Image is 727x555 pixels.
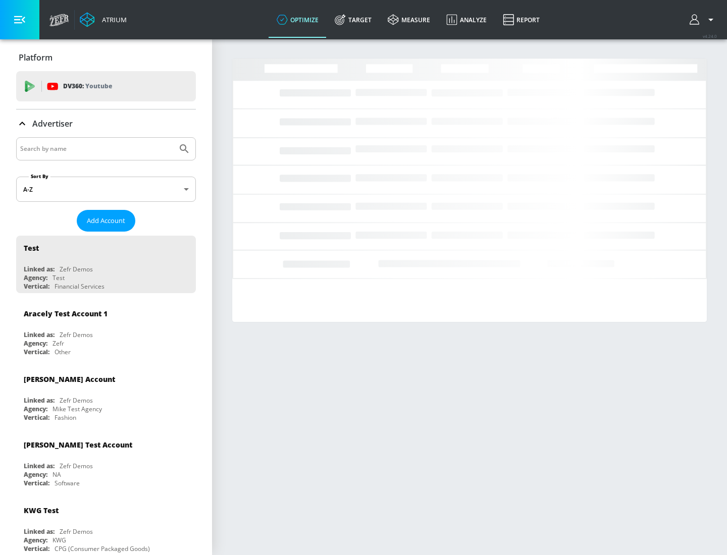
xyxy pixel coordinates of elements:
[20,142,173,155] input: Search by name
[98,15,127,24] div: Atrium
[55,413,76,422] div: Fashion
[60,396,93,405] div: Zefr Demos
[53,273,65,282] div: Test
[16,432,196,490] div: [PERSON_NAME] Test AccountLinked as:Zefr DemosAgency:NAVertical:Software
[16,109,196,138] div: Advertiser
[24,544,49,553] div: Vertical:
[703,33,717,39] span: v 4.24.0
[24,396,55,405] div: Linked as:
[16,301,196,359] div: Aracely Test Account 1Linked as:Zefr DemosAgency:ZefrVertical:Other
[55,544,150,553] div: CPG (Consumer Packaged Goods)
[24,413,49,422] div: Vertical:
[55,282,105,291] div: Financial Services
[24,309,108,318] div: Aracely Test Account 1
[380,2,438,38] a: measure
[327,2,380,38] a: Target
[24,348,49,356] div: Vertical:
[16,367,196,424] div: [PERSON_NAME] AccountLinked as:Zefr DemosAgency:Mike Test AgencyVertical:Fashion
[16,236,196,293] div: TestLinked as:Zefr DemosAgency:TestVertical:Financial Services
[24,479,49,487] div: Vertical:
[16,177,196,202] div: A-Z
[63,81,112,92] p: DV360:
[24,282,49,291] div: Vertical:
[24,339,47,348] div: Agency:
[60,265,93,273] div: Zefr Demos
[55,348,71,356] div: Other
[55,479,80,487] div: Software
[24,405,47,413] div: Agency:
[53,339,64,348] div: Zefr
[53,405,102,413] div: Mike Test Agency
[60,330,93,339] div: Zefr Demos
[24,536,47,544] div: Agency:
[60,462,93,470] div: Zefr Demos
[29,173,50,180] label: Sort By
[24,440,132,450] div: [PERSON_NAME] Test Account
[77,210,135,232] button: Add Account
[87,215,125,227] span: Add Account
[24,462,55,470] div: Linked as:
[53,470,61,479] div: NA
[24,330,55,339] div: Linked as:
[80,12,127,27] a: Atrium
[438,2,495,38] a: Analyze
[16,71,196,101] div: DV360: Youtube
[24,265,55,273] div: Linked as:
[60,527,93,536] div: Zefr Demos
[32,118,73,129] p: Advertiser
[85,81,112,91] p: Youtube
[24,374,115,384] div: [PERSON_NAME] Account
[16,43,196,72] div: Platform
[24,527,55,536] div: Linked as:
[24,273,47,282] div: Agency:
[24,506,59,515] div: KWG Test
[19,52,53,63] p: Platform
[53,536,66,544] div: KWG
[269,2,327,38] a: optimize
[24,243,39,253] div: Test
[495,2,548,38] a: Report
[24,470,47,479] div: Agency:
